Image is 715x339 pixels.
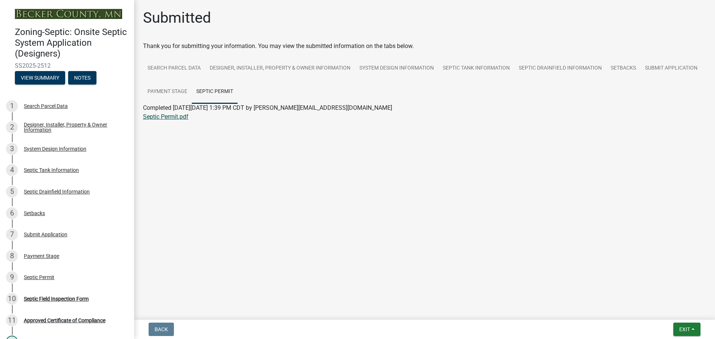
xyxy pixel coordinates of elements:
[24,232,67,237] div: Submit Application
[24,103,68,109] div: Search Parcel Data
[355,57,438,80] a: System Design Information
[205,57,355,80] a: Designer, Installer, Property & Owner Information
[15,27,128,59] h4: Zoning-Septic: Onsite Septic System Application (Designers)
[68,71,96,84] button: Notes
[24,318,105,323] div: Approved Certificate of Compliance
[6,228,18,240] div: 7
[6,121,18,133] div: 2
[192,80,238,104] a: Septic Permit
[143,57,205,80] a: Search Parcel Data
[15,9,122,19] img: Becker County, Minnesota
[24,167,79,173] div: Septic Tank Information
[143,42,706,51] div: Thank you for submitting your information. You may view the submitted information on the tabs below.
[6,164,18,176] div: 4
[24,253,59,259] div: Payment Stage
[679,326,690,332] span: Exit
[24,146,86,151] div: System Design Information
[6,271,18,283] div: 9
[143,113,188,120] a: Septic Permit.pdf
[24,275,54,280] div: Septic Permit
[68,75,96,81] wm-modal-confirm: Notes
[143,104,392,111] span: Completed [DATE][DATE] 1:39 PM CDT by [PERSON_NAME][EMAIL_ADDRESS][DOMAIN_NAME]
[15,62,119,69] span: SS2025-2512
[6,143,18,155] div: 3
[143,9,211,27] h1: Submitted
[24,296,89,301] div: Septic Field Inspection Form
[6,250,18,262] div: 8
[514,57,606,80] a: Septic Drainfield Information
[438,57,514,80] a: Septic Tank Information
[6,293,18,305] div: 10
[24,189,90,194] div: Septic Drainfield Information
[6,186,18,198] div: 5
[606,57,641,80] a: Setbacks
[6,100,18,112] div: 1
[24,122,122,132] div: Designer, Installer, Property & Owner Information
[6,207,18,219] div: 6
[673,323,700,336] button: Exit
[641,57,702,80] a: Submit Application
[6,314,18,326] div: 11
[15,71,65,84] button: View Summary
[149,323,174,336] button: Back
[24,211,45,216] div: Setbacks
[143,80,192,104] a: Payment Stage
[15,75,65,81] wm-modal-confirm: Summary
[155,326,168,332] span: Back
